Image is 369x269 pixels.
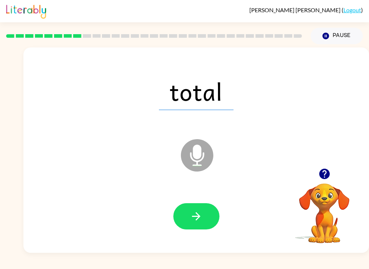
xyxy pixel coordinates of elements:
img: Literably [6,3,46,19]
a: Logout [343,6,361,13]
video: Your browser must support playing .mp4 files to use Literably. Please try using another browser. [288,172,360,244]
div: ( ) [249,6,363,13]
button: Pause [311,28,363,44]
span: [PERSON_NAME] [PERSON_NAME] [249,6,342,13]
span: total [159,73,234,110]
